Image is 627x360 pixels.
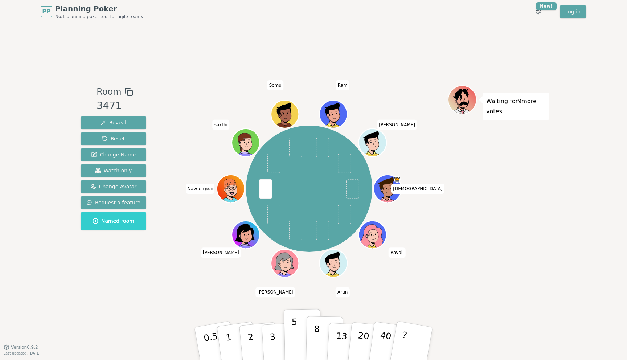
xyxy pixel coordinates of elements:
span: Change Name [91,151,136,158]
span: Click to change your name [213,120,229,130]
span: Click to change your name [336,80,349,90]
p: Waiting for 9 more votes... [486,96,546,116]
div: 3471 [97,98,133,113]
span: Last updated: [DATE] [4,351,41,355]
p: 5 [292,317,298,356]
span: Watch only [95,167,132,174]
span: Click to change your name [201,247,241,258]
span: Request a feature [86,199,140,206]
button: Watch only [81,164,146,177]
span: Change Avatar [90,183,137,190]
span: Shiva is the host [393,176,400,183]
span: Reveal [101,119,126,126]
span: Version 0.9.2 [11,344,38,350]
span: Click to change your name [391,184,444,194]
button: Click to change your avatar [218,176,244,202]
div: New! [536,2,557,10]
a: PPPlanning PokerNo.1 planning poker tool for agile teams [41,4,143,20]
button: New! [532,5,545,18]
span: Click to change your name [377,120,417,130]
button: Named room [81,212,146,230]
span: Click to change your name [255,287,295,297]
button: Change Avatar [81,180,146,193]
span: PP [42,7,50,16]
span: Click to change your name [389,247,406,258]
a: Log in [560,5,586,18]
button: Version0.9.2 [4,344,38,350]
span: Click to change your name [186,184,214,194]
span: Click to change your name [336,287,349,297]
span: No.1 planning poker tool for agile teams [55,14,143,20]
button: Reveal [81,116,146,129]
span: Click to change your name [267,80,283,90]
span: (you) [204,188,213,191]
button: Change Name [81,148,146,161]
span: Named room [93,217,134,225]
span: Planning Poker [55,4,143,14]
button: Reset [81,132,146,145]
span: Reset [102,135,125,142]
button: Request a feature [81,196,146,209]
span: Room [97,85,121,98]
